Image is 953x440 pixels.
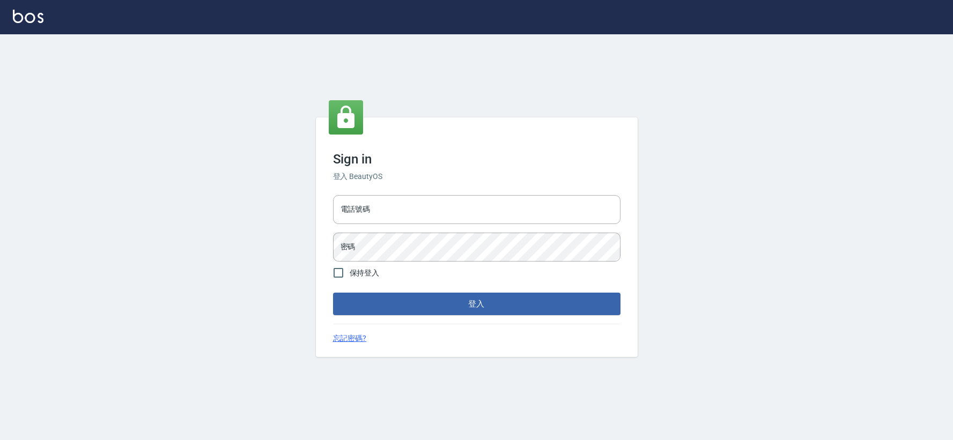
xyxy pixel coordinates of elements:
a: 忘記密碼? [333,333,367,344]
span: 保持登入 [350,267,380,279]
img: Logo [13,10,43,23]
h3: Sign in [333,152,620,167]
h6: 登入 BeautyOS [333,171,620,182]
button: 登入 [333,293,620,315]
